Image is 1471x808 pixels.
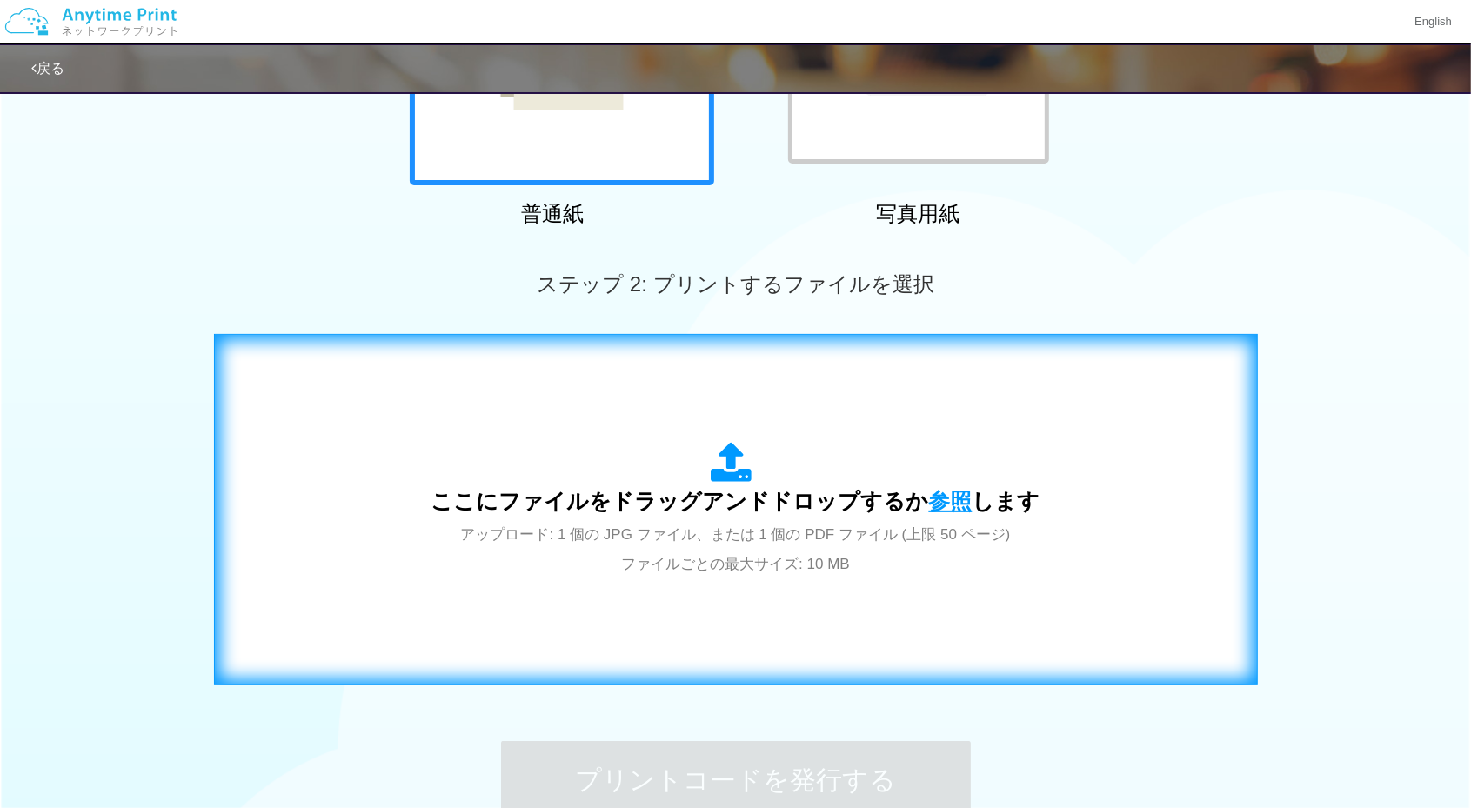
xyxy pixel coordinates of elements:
[461,526,1011,572] span: アップロード: 1 個の JPG ファイル、または 1 個の PDF ファイル (上限 50 ページ) ファイルごとの最大サイズ: 10 MB
[766,203,1071,225] h2: 写真用紙
[31,61,64,76] a: 戻る
[929,489,973,513] span: 参照
[537,272,933,296] span: ステップ 2: プリントするファイルを選択
[401,203,705,225] h2: 普通紙
[431,489,1040,513] span: ここにファイルをドラッグアンドドロップするか します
